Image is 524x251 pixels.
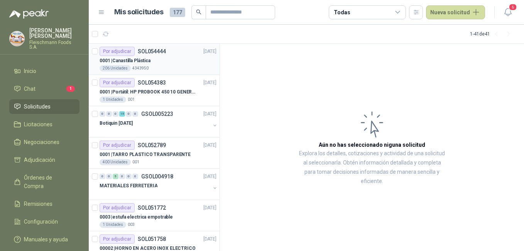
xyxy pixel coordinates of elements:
[126,111,132,117] div: 0
[509,3,517,11] span: 6
[100,57,150,64] p: 0001 | Canastilla Plástica
[100,97,126,103] div: 1 Unidades
[334,8,350,17] div: Todas
[29,28,79,39] p: [PERSON_NAME] [PERSON_NAME]
[426,5,485,19] button: Nueva solicitud
[100,222,126,228] div: 1 Unidades
[113,111,118,117] div: 0
[138,142,166,148] p: SOL052789
[203,142,216,149] p: [DATE]
[100,111,105,117] div: 0
[24,85,35,93] span: Chat
[132,159,139,165] p: 001
[100,172,218,197] a: 0 0 5 0 0 0 GSOL004918[DATE] MATERIALES FERRETERIA
[100,174,105,179] div: 0
[24,120,52,129] span: Licitaciones
[132,111,138,117] div: 0
[24,102,51,111] span: Solicitudes
[9,99,79,114] a: Solicitudes
[9,153,79,167] a: Adjudicación
[89,200,220,231] a: Por adjudicarSOL051772[DATE] 0003 |estufa electrica empotrable1 Unidades003
[9,232,79,247] a: Manuales y ayuda
[113,174,118,179] div: 5
[24,217,58,226] span: Configuración
[24,67,36,75] span: Inicio
[119,111,125,117] div: 15
[100,151,191,158] p: 0001 | TARRO PLASTICO TRANSPARENTE
[100,88,196,96] p: 0001 | Portátil: HP PROBOOK 450 10 GENERACIÓN PROCESADOR INTEL CORE i7
[114,7,164,18] h1: Mis solicitudes
[128,222,135,228] p: 003
[100,214,173,221] p: 0003 | estufa electrica empotrable
[119,174,125,179] div: 0
[100,203,135,212] div: Por adjudicar
[100,47,135,56] div: Por adjudicar
[24,138,59,146] span: Negociaciones
[141,174,173,179] p: GSOL004918
[9,214,79,229] a: Configuración
[29,40,79,49] p: Fleischmann Foods S.A.
[501,5,515,19] button: 6
[138,205,166,210] p: SOL051772
[9,81,79,96] a: Chat1
[10,31,24,46] img: Company Logo
[128,97,135,103] p: 001
[24,156,55,164] span: Adjudicación
[138,80,166,85] p: SOL054383
[66,86,75,92] span: 1
[9,197,79,211] a: Remisiones
[141,111,173,117] p: GSOL005223
[89,137,220,169] a: Por adjudicarSOL052789[DATE] 0001 |TARRO PLASTICO TRANSPARENTE400 Unidades001
[9,135,79,149] a: Negociaciones
[100,182,157,190] p: MATERIALES FERRETERIA
[24,173,72,190] span: Órdenes de Compra
[170,8,185,17] span: 177
[100,159,131,165] div: 400 Unidades
[24,235,68,244] span: Manuales y ayuda
[203,79,216,86] p: [DATE]
[138,49,166,54] p: SOL054444
[203,236,216,243] p: [DATE]
[9,64,79,78] a: Inicio
[196,9,201,15] span: search
[24,200,52,208] span: Remisiones
[203,173,216,180] p: [DATE]
[126,174,132,179] div: 0
[138,236,166,242] p: SOL051758
[100,65,131,71] div: 206 Unidades
[106,111,112,117] div: 0
[100,109,218,134] a: 0 0 0 15 0 0 GSOL005223[DATE] Botiquin [DATE]
[132,174,138,179] div: 0
[319,141,425,149] h3: Aún no has seleccionado niguna solicitud
[203,48,216,55] p: [DATE]
[9,9,49,19] img: Logo peakr
[470,28,515,40] div: 1 - 41 de 41
[89,75,220,106] a: Por adjudicarSOL054383[DATE] 0001 |Portátil: HP PROBOOK 450 10 GENERACIÓN PROCESADOR INTEL CORE i...
[203,204,216,212] p: [DATE]
[106,174,112,179] div: 0
[9,170,79,193] a: Órdenes de Compra
[100,141,135,150] div: Por adjudicar
[89,44,220,75] a: Por adjudicarSOL054444[DATE] 0001 |Canastilla Plástica206 Unidades4343950
[9,117,79,132] a: Licitaciones
[100,234,135,244] div: Por adjudicar
[297,149,447,186] p: Explora los detalles, cotizaciones y actividad de una solicitud al seleccionarla. Obtén informaci...
[132,65,149,71] p: 4343950
[100,78,135,87] div: Por adjudicar
[100,120,133,127] p: Botiquin [DATE]
[203,110,216,118] p: [DATE]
